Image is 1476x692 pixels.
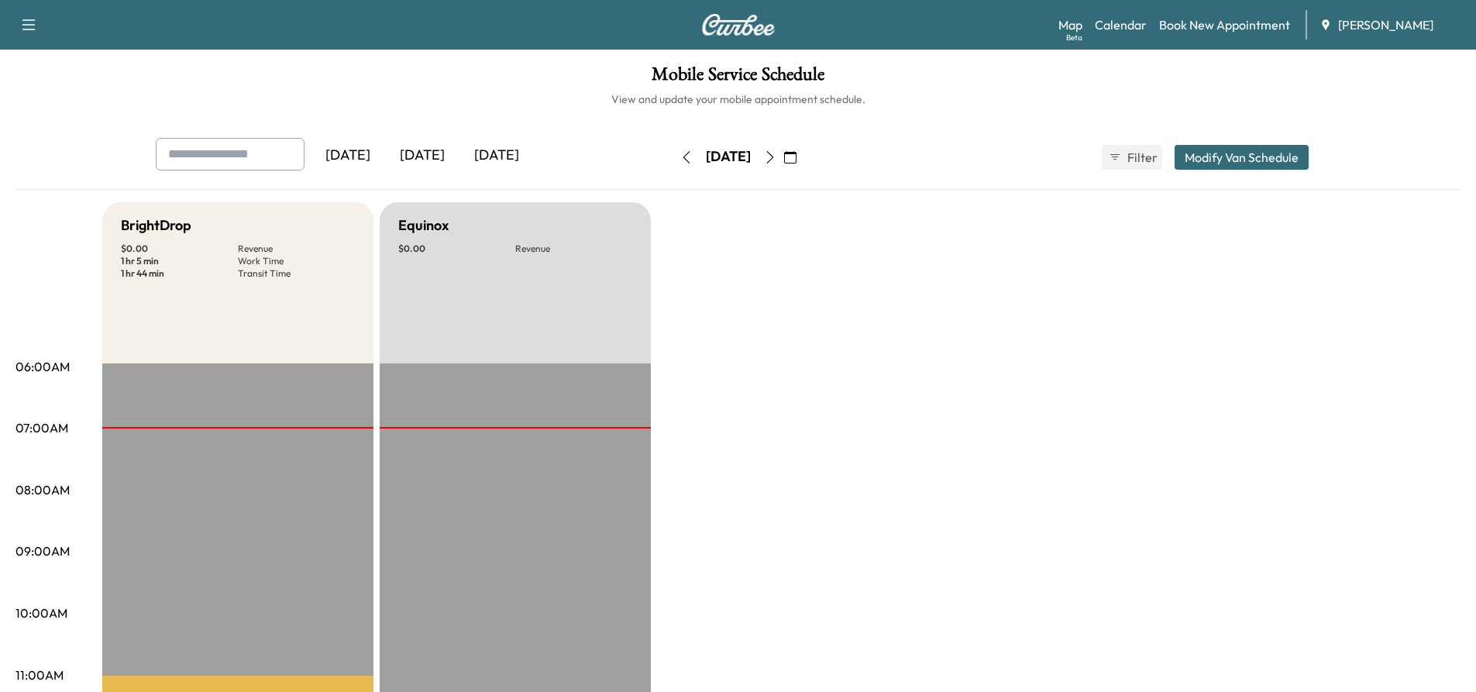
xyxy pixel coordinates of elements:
div: [DATE] [385,138,459,174]
p: $ 0.00 [398,243,515,255]
h1: Mobile Service Schedule [15,65,1461,91]
p: Transit Time [238,267,355,280]
a: Book New Appointment [1159,15,1290,34]
img: Curbee Logo [701,14,776,36]
p: Revenue [238,243,355,255]
a: Calendar [1095,15,1147,34]
a: MapBeta [1058,15,1082,34]
p: Revenue [515,243,632,255]
p: 06:00AM [15,357,70,376]
span: [PERSON_NAME] [1338,15,1433,34]
p: 11:00AM [15,666,64,684]
p: $ 0.00 [121,243,238,255]
p: 1 hr 44 min [121,267,238,280]
h5: BrightDrop [121,215,191,236]
span: Filter [1127,148,1155,167]
div: [DATE] [311,138,385,174]
h5: Equinox [398,215,449,236]
p: Work Time [238,255,355,267]
p: 10:00AM [15,604,67,622]
button: Modify Van Schedule [1175,145,1309,170]
p: 07:00AM [15,418,68,437]
p: 09:00AM [15,542,70,560]
div: [DATE] [459,138,534,174]
p: 1 hr 5 min [121,255,238,267]
button: Filter [1102,145,1162,170]
p: 08:00AM [15,480,70,499]
div: Beta [1066,32,1082,43]
div: [DATE] [706,147,751,167]
h6: View and update your mobile appointment schedule. [15,91,1461,107]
